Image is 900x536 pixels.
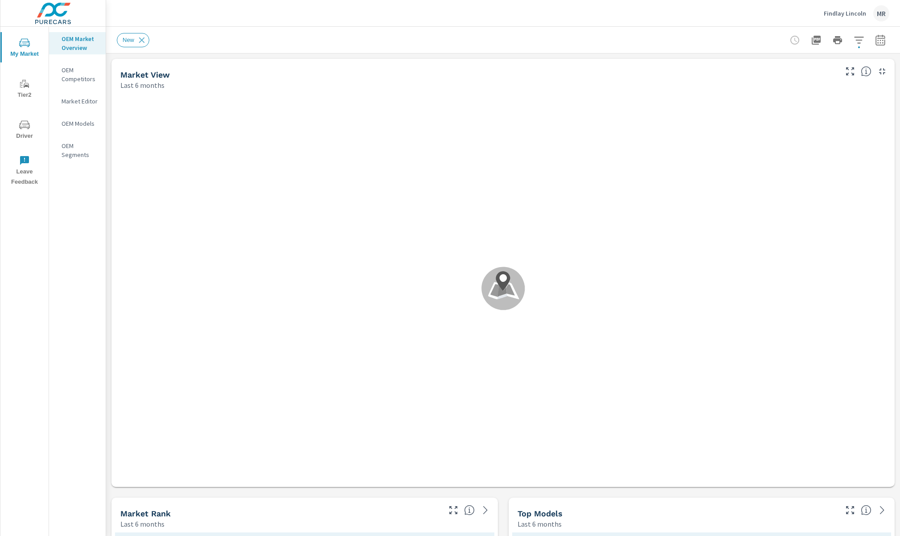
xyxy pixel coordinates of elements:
[464,505,475,515] span: Market Rank shows you how you rank, in terms of sales, to other dealerships in your market. “Mark...
[861,66,871,77] span: Find the biggest opportunities in your market for your inventory. Understand by postal code where...
[117,33,149,47] div: New
[518,509,563,518] h5: Top Models
[861,505,871,515] span: Find the biggest opportunities within your model lineup nationwide. [Source: Market registration ...
[49,117,106,130] div: OEM Models
[62,66,99,83] p: OEM Competitors
[62,97,99,106] p: Market Editor
[120,80,164,91] p: Last 6 months
[3,155,46,187] span: Leave Feedback
[120,509,171,518] h5: Market Rank
[807,31,825,49] button: "Export Report to PDF"
[850,31,868,49] button: Apply Filters
[518,519,562,529] p: Last 6 months
[49,139,106,161] div: OEM Segments
[446,503,460,517] button: Make Fullscreen
[49,63,106,86] div: OEM Competitors
[478,503,493,517] a: See more details in report
[62,34,99,52] p: OEM Market Overview
[49,32,106,54] div: OEM Market Overview
[829,31,847,49] button: Print Report
[49,95,106,108] div: Market Editor
[62,141,99,159] p: OEM Segments
[875,503,889,517] a: See more details in report
[3,37,46,59] span: My Market
[62,119,99,128] p: OEM Models
[3,78,46,100] span: Tier2
[871,31,889,49] button: Select Date Range
[824,9,866,17] p: Findlay Lincoln
[3,120,46,141] span: Driver
[120,70,170,79] h5: Market View
[873,5,889,21] div: MR
[875,64,889,78] button: Minimize Widget
[843,503,857,517] button: Make Fullscreen
[843,64,857,78] button: Make Fullscreen
[117,37,140,43] span: New
[120,519,164,529] p: Last 6 months
[0,27,49,191] div: nav menu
